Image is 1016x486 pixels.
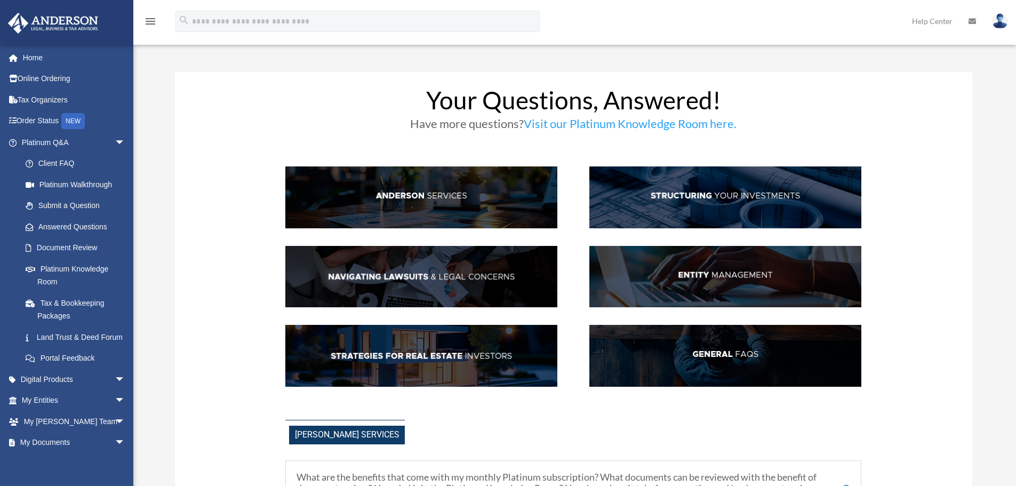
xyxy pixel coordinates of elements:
[115,432,136,454] span: arrow_drop_down
[7,89,141,110] a: Tax Organizers
[285,325,557,387] img: StratsRE_hdr
[115,132,136,154] span: arrow_drop_down
[7,411,141,432] a: My [PERSON_NAME] Teamarrow_drop_down
[7,68,141,90] a: Online Ordering
[524,116,737,136] a: Visit our Platinum Knowledge Room here.
[285,246,557,308] img: NavLaw_hdr
[15,153,136,174] a: Client FAQ
[7,47,141,68] a: Home
[115,411,136,433] span: arrow_drop_down
[589,166,861,228] img: StructInv_hdr
[992,13,1008,29] img: User Pic
[178,14,190,26] i: search
[115,390,136,412] span: arrow_drop_down
[289,426,405,444] span: [PERSON_NAME] Services
[7,432,141,453] a: My Documentsarrow_drop_down
[7,369,141,390] a: Digital Productsarrow_drop_down
[15,348,141,369] a: Portal Feedback
[15,216,141,237] a: Answered Questions
[61,113,85,129] div: NEW
[144,19,157,28] a: menu
[5,13,101,34] img: Anderson Advisors Platinum Portal
[589,246,861,308] img: EntManag_hdr
[144,15,157,28] i: menu
[115,369,136,391] span: arrow_drop_down
[7,390,141,411] a: My Entitiesarrow_drop_down
[15,292,141,326] a: Tax & Bookkeeping Packages
[15,258,141,292] a: Platinum Knowledge Room
[589,325,861,387] img: GenFAQ_hdr
[7,110,141,132] a: Order StatusNEW
[15,237,141,259] a: Document Review
[7,132,141,153] a: Platinum Q&Aarrow_drop_down
[285,88,861,118] h1: Your Questions, Answered!
[285,118,861,135] h3: Have more questions?
[285,166,557,228] img: AndServ_hdr
[15,195,141,217] a: Submit a Question
[15,326,141,348] a: Land Trust & Deed Forum
[15,174,141,195] a: Platinum Walkthrough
